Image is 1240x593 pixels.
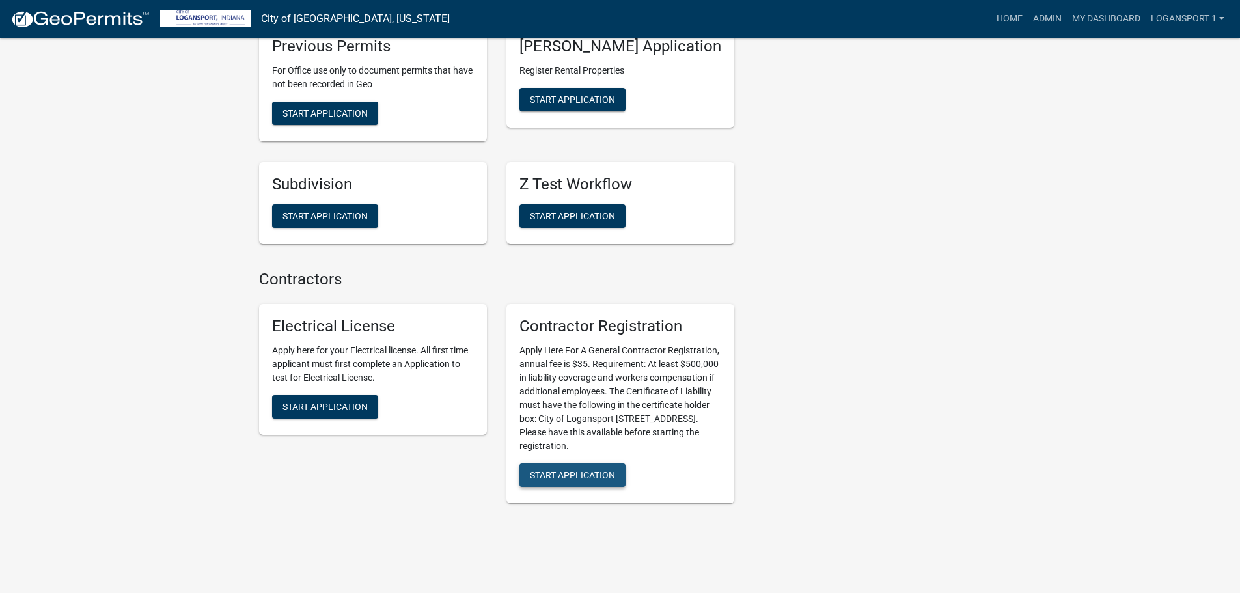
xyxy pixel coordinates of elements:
button: Start Application [519,204,626,228]
h5: [PERSON_NAME] Application [519,37,721,56]
a: Home [991,7,1028,31]
a: City of [GEOGRAPHIC_DATA], [US_STATE] [261,8,450,30]
span: Start Application [530,210,615,221]
a: Admin [1028,7,1067,31]
a: Logansport 1 [1146,7,1230,31]
button: Start Application [272,204,378,228]
img: City of Logansport, Indiana [160,10,251,27]
a: My Dashboard [1067,7,1146,31]
span: Start Application [282,210,368,221]
h5: Z Test Workflow [519,175,721,194]
h4: Contractors [259,270,734,289]
h5: Subdivision [272,175,474,194]
span: Start Application [282,402,368,412]
p: Apply here for your Electrical license. All first time applicant must first complete an Applicati... [272,344,474,385]
p: For Office use only to document permits that have not been recorded in Geo [272,64,474,91]
button: Start Application [519,463,626,487]
button: Start Application [272,102,378,125]
span: Start Application [530,94,615,104]
span: Start Application [282,107,368,118]
h5: Previous Permits [272,37,474,56]
p: Register Rental Properties [519,64,721,77]
h5: Electrical License [272,317,474,336]
button: Start Application [272,395,378,419]
span: Start Application [530,470,615,480]
button: Start Application [519,88,626,111]
p: Apply Here For A General Contractor Registration, annual fee is $35. Requirement: At least $500,0... [519,344,721,453]
h5: Contractor Registration [519,317,721,336]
